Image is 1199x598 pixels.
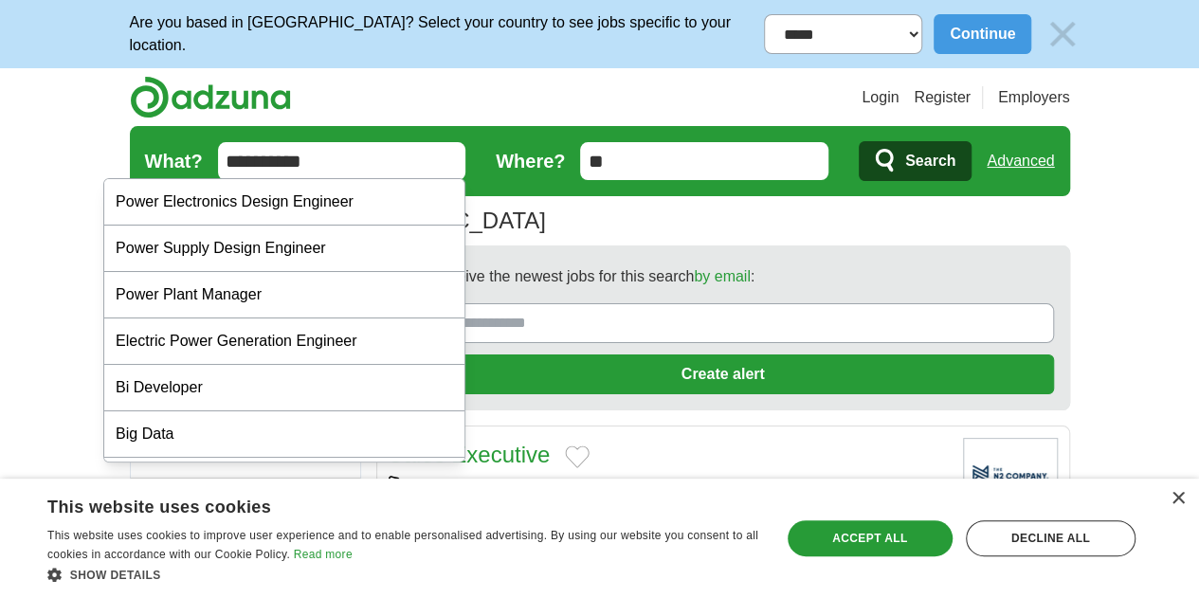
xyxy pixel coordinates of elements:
[1043,14,1082,54] img: icon_close_no_bg.svg
[70,569,161,582] span: Show details
[862,86,899,109] a: Login
[966,520,1135,556] div: Decline all
[47,529,758,561] span: This website uses cookies to improve user experience and to enable personalised advertising. By u...
[104,458,464,504] div: Big Data Engineer
[389,476,948,496] div: THE N2 COMPANY
[934,14,1031,54] button: Continue
[998,86,1070,109] a: Employers
[104,272,464,318] div: Power Plant Manager
[294,548,353,561] a: Read more, opens a new window
[496,147,565,175] label: Where?
[104,365,464,411] div: Bi Developer
[430,265,754,288] span: Receive the newest jobs for this search :
[963,438,1058,509] img: Company logo
[914,86,971,109] a: Register
[788,520,953,556] div: Accept all
[104,318,464,365] div: Electric Power Generation Engineer
[104,179,464,226] div: Power Electronics Design Engineer
[905,142,955,180] span: Search
[694,268,751,284] a: by email
[565,445,590,468] button: Add to favorite jobs
[130,11,764,57] p: Are you based in [GEOGRAPHIC_DATA]? Select your country to see jobs specific to your location.
[392,354,1054,394] button: Create alert
[145,147,203,175] label: What?
[130,208,546,233] h1: Jobs in [GEOGRAPHIC_DATA]
[389,442,551,467] a: Sales Executive
[104,226,464,272] div: Power Supply Design Engineer
[104,411,464,458] div: Big Data
[47,565,759,584] div: Show details
[130,76,291,118] img: Adzuna logo
[131,478,360,524] a: Sort by
[47,490,712,518] div: This website uses cookies
[859,141,972,181] button: Search
[1171,492,1185,506] div: Close
[987,142,1054,180] a: Advanced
